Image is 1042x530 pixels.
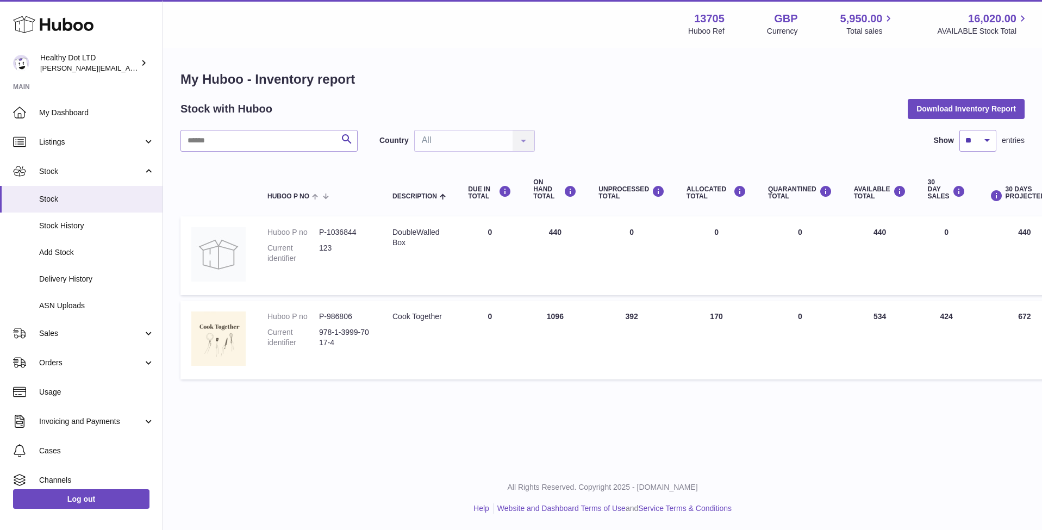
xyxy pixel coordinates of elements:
td: 440 [843,216,917,295]
dt: Current identifier [267,243,319,264]
dt: Huboo P no [267,227,319,238]
span: Total sales [846,26,895,36]
a: 16,020.00 AVAILABLE Stock Total [937,11,1029,36]
span: Stock History [39,221,154,231]
dt: Current identifier [267,327,319,348]
div: DUE IN TOTAL [468,185,511,200]
a: Website and Dashboard Terms of Use [497,504,626,513]
span: Stock [39,166,143,177]
span: [PERSON_NAME][EMAIL_ADDRESS][DOMAIN_NAME] [40,64,218,72]
dd: P-986806 [319,311,371,322]
dd: 123 [319,243,371,264]
a: 5,950.00 Total sales [840,11,895,36]
td: 0 [457,301,522,379]
span: 5,950.00 [840,11,883,26]
span: AVAILABLE Stock Total [937,26,1029,36]
div: ALLOCATED Total [687,185,746,200]
span: Description [392,193,437,200]
td: 0 [676,216,757,295]
span: Add Stock [39,247,154,258]
dd: 978-1-3999-7017-4 [319,327,371,348]
div: QUARANTINED Total [768,185,832,200]
span: 0 [798,312,802,321]
span: Delivery History [39,274,154,284]
div: Huboo Ref [688,26,725,36]
label: Show [934,135,954,146]
span: Invoicing and Payments [39,416,143,427]
dd: P-1036844 [319,227,371,238]
div: Cook Together [392,311,446,322]
li: and [494,503,732,514]
div: AVAILABLE Total [854,185,906,200]
td: 170 [676,301,757,379]
td: 392 [588,301,676,379]
h1: My Huboo - Inventory report [180,71,1025,88]
a: Log out [13,489,149,509]
dt: Huboo P no [267,311,319,322]
td: 424 [917,301,976,379]
td: 1096 [522,301,588,379]
span: 0 [798,228,802,236]
td: 440 [522,216,588,295]
img: product image [191,227,246,282]
a: Help [473,504,489,513]
span: Listings [39,137,143,147]
img: Dorothy@healthydot.com [13,55,29,71]
span: Channels [39,475,154,485]
div: UNPROCESSED Total [598,185,665,200]
strong: GBP [774,11,797,26]
span: Cases [39,446,154,456]
span: Usage [39,387,154,397]
span: Huboo P no [267,193,309,200]
div: ON HAND Total [533,179,577,201]
td: 534 [843,301,917,379]
span: My Dashboard [39,108,154,118]
div: 30 DAY SALES [928,179,965,201]
span: entries [1002,135,1025,146]
strong: 13705 [694,11,725,26]
h2: Stock with Huboo [180,102,272,116]
a: Service Terms & Conditions [638,504,732,513]
div: DoubleWalled Box [392,227,446,248]
span: ASN Uploads [39,301,154,311]
td: 0 [588,216,676,295]
td: 0 [457,216,522,295]
span: 16,020.00 [968,11,1016,26]
p: All Rights Reserved. Copyright 2025 - [DOMAIN_NAME] [172,482,1033,492]
td: 0 [917,216,976,295]
span: Stock [39,194,154,204]
span: Orders [39,358,143,368]
button: Download Inventory Report [908,99,1025,119]
div: Healthy Dot LTD [40,53,138,73]
label: Country [379,135,409,146]
div: Currency [767,26,798,36]
span: Sales [39,328,143,339]
img: product image [191,311,246,366]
